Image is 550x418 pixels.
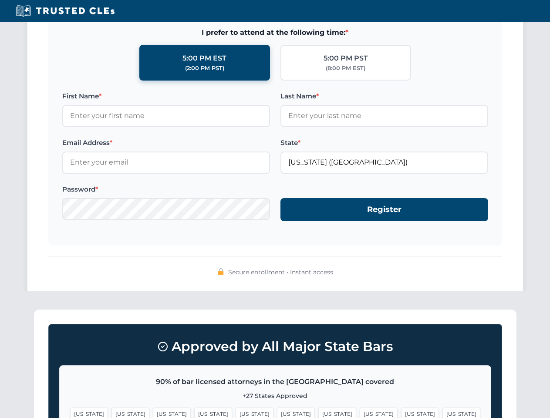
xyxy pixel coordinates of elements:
[228,267,333,277] span: Secure enrollment • Instant access
[326,64,365,73] div: (8:00 PM EST)
[280,198,488,221] button: Register
[182,53,226,64] div: 5:00 PM EST
[62,91,270,101] label: First Name
[62,105,270,127] input: Enter your first name
[70,391,480,401] p: +27 States Approved
[280,91,488,101] label: Last Name
[62,184,270,195] label: Password
[280,105,488,127] input: Enter your last name
[70,376,480,388] p: 90% of bar licensed attorneys in the [GEOGRAPHIC_DATA] covered
[59,335,491,358] h3: Approved by All Major State Bars
[185,64,224,73] div: (2:00 PM PST)
[13,4,117,17] img: Trusted CLEs
[280,152,488,173] input: Florida (FL)
[62,152,270,173] input: Enter your email
[62,27,488,38] span: I prefer to attend at the following time:
[324,53,368,64] div: 5:00 PM PST
[62,138,270,148] label: Email Address
[280,138,488,148] label: State
[217,268,224,275] img: 🔒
